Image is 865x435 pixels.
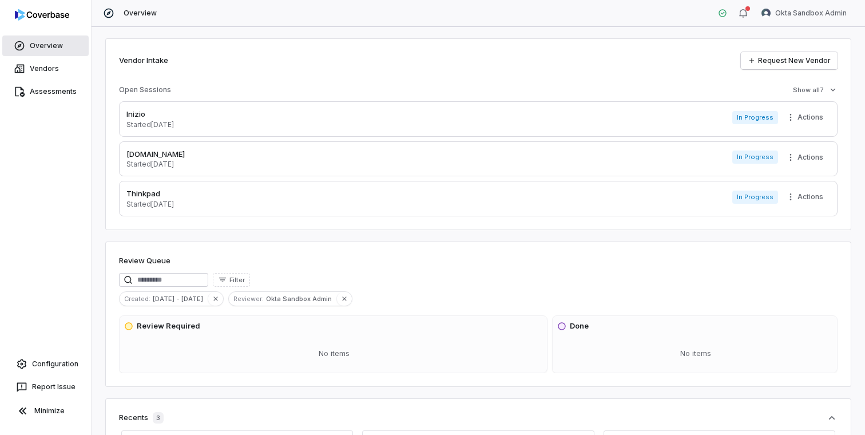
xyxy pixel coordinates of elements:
[119,412,838,424] button: Recents3
[119,55,168,66] h2: Vendor Intake
[126,120,174,129] p: Started [DATE]
[570,321,589,332] h3: Done
[775,9,847,18] span: Okta Sandbox Admin
[2,81,89,102] a: Assessments
[741,52,838,69] a: Request New Vendor
[119,101,838,137] a: InizioStarted[DATE]In ProgressMore actions
[783,109,830,126] button: More actions
[137,321,200,332] h3: Review Required
[229,276,245,284] span: Filter
[119,181,838,216] a: ThinkpadStarted[DATE]In ProgressMore actions
[5,377,86,397] button: Report Issue
[732,151,778,164] span: In Progress
[124,339,545,369] div: No items
[153,294,208,304] span: [DATE] - [DATE]
[783,188,830,205] button: More actions
[119,141,838,177] a: [DOMAIN_NAME]Started[DATE]In ProgressMore actions
[119,255,170,267] h1: Review Queue
[732,111,778,124] span: In Progress
[126,160,185,169] p: Started [DATE]
[126,109,174,120] p: Inizio
[789,80,841,100] button: Show all7
[755,5,854,22] button: Okta Sandbox Admin avatarOkta Sandbox Admin
[2,58,89,79] a: Vendors
[119,412,164,424] div: Recents
[732,191,778,204] span: In Progress
[124,9,157,18] span: Overview
[15,9,69,21] img: logo-D7KZi-bG.svg
[229,294,266,304] span: Reviewer :
[120,294,153,304] span: Created :
[126,149,185,160] p: [DOMAIN_NAME]
[557,339,835,369] div: No items
[266,294,336,304] span: Okta Sandbox Admin
[2,35,89,56] a: Overview
[761,9,771,18] img: Okta Sandbox Admin avatar
[5,354,86,374] a: Configuration
[5,400,86,422] button: Minimize
[213,273,250,287] button: Filter
[783,149,830,166] button: More actions
[126,188,174,200] p: Thinkpad
[126,200,174,209] p: Started [DATE]
[153,412,164,424] span: 3
[119,85,171,94] h3: Open Sessions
